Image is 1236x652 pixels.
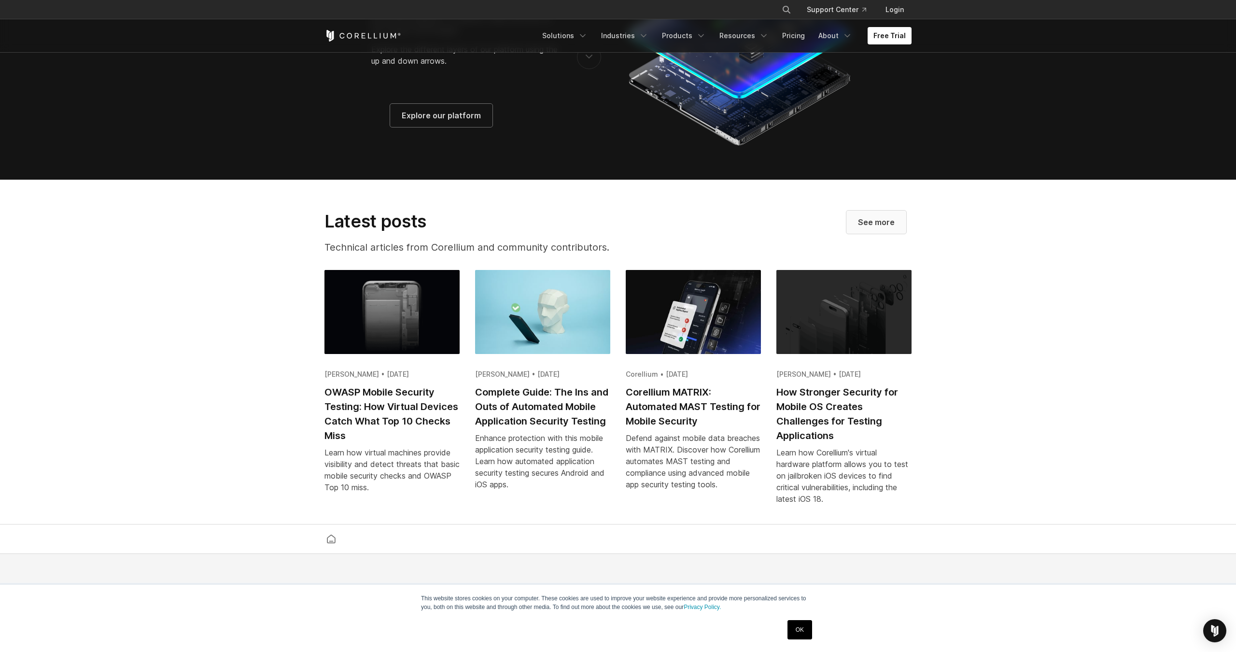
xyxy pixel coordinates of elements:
[868,27,912,44] a: Free Trial
[390,104,492,127] a: Explore our platform
[324,240,654,255] p: Technical articles from Corellium and community contributors.
[475,270,610,354] img: Complete Guide: The Ins and Outs of Automated Mobile Application Security Testing
[324,270,460,505] a: OWASP Mobile Security Testing: How Virtual Devices Catch What Top 10 Checks Miss [PERSON_NAME] • ...
[324,270,460,354] img: OWASP Mobile Security Testing: How Virtual Devices Catch What Top 10 Checks Miss
[714,27,774,44] a: Resources
[776,270,912,516] a: How Stronger Security for Mobile OS Creates Challenges for Testing Applications [PERSON_NAME] • [...
[626,270,761,354] img: Corellium MATRIX: Automated MAST Testing for Mobile Security
[475,432,610,490] div: Enhance protection with this mobile application security testing guide. Learn how automated appli...
[799,1,874,18] a: Support Center
[323,532,340,546] a: Corellium home
[324,369,460,379] div: [PERSON_NAME] • [DATE]
[577,45,601,69] button: previous
[846,211,906,234] a: Visit our blog
[770,1,912,18] div: Navigation Menu
[878,1,912,18] a: Login
[324,447,460,493] div: Learn how virtual machines provide visibility and detect threats that basic mobile security check...
[371,43,558,67] p: Explore the different layers of our platform using the up and down arrows.
[684,604,721,610] a: Privacy Policy.
[776,385,912,443] h2: How Stronger Security for Mobile OS Creates Challenges for Testing Applications
[536,27,593,44] a: Solutions
[475,369,610,379] div: [PERSON_NAME] • [DATE]
[626,385,761,428] h2: Corellium MATRIX: Automated MAST Testing for Mobile Security
[626,369,761,379] div: Corellium • [DATE]
[787,620,812,639] a: OK
[324,385,460,443] h2: OWASP Mobile Security Testing: How Virtual Devices Catch What Top 10 Checks Miss
[475,270,610,502] a: Complete Guide: The Ins and Outs of Automated Mobile Application Security Testing [PERSON_NAME] •...
[776,369,912,379] div: [PERSON_NAME] • [DATE]
[421,594,815,611] p: This website stores cookies on your computer. These cookies are used to improve your website expe...
[324,211,654,232] h2: Latest posts
[626,270,761,502] a: Corellium MATRIX: Automated MAST Testing for Mobile Security Corellium • [DATE] Corellium MATRIX:...
[776,447,912,505] div: Learn how Corellium's virtual hardware platform allows you to test on jailbroken iOS devices to f...
[813,27,858,44] a: About
[324,30,401,42] a: Corellium Home
[656,27,712,44] a: Products
[595,27,654,44] a: Industries
[776,27,811,44] a: Pricing
[858,216,895,228] span: See more
[536,27,912,44] div: Navigation Menu
[626,432,761,490] div: Defend against mobile data breaches with MATRIX. Discover how Corellium automates MAST testing an...
[402,110,481,121] span: Explore our platform
[776,270,912,354] img: How Stronger Security for Mobile OS Creates Challenges for Testing Applications
[1203,619,1226,642] div: Open Intercom Messenger
[475,385,610,428] h2: Complete Guide: The Ins and Outs of Automated Mobile Application Security Testing
[778,1,795,18] button: Search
